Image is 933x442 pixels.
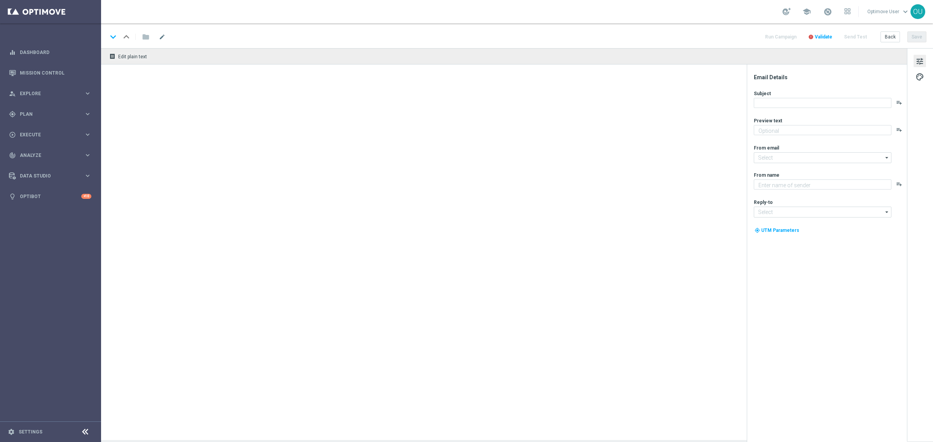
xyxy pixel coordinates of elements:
[9,111,16,118] i: gps_fixed
[761,228,799,233] span: UTM Parameters
[159,33,166,40] span: mode_edit
[8,428,15,435] i: settings
[9,193,92,200] button: lightbulb Optibot +10
[20,91,84,96] span: Explore
[754,152,891,163] input: Select
[20,63,91,83] a: Mission Control
[9,111,92,117] button: gps_fixed Plan keyboard_arrow_right
[9,152,84,159] div: Analyze
[20,174,84,178] span: Data Studio
[9,132,92,138] button: play_circle_outline Execute keyboard_arrow_right
[84,172,91,179] i: keyboard_arrow_right
[20,186,81,207] a: Optibot
[9,186,91,207] div: Optibot
[9,172,84,179] div: Data Studio
[802,7,811,16] span: school
[914,70,926,83] button: palette
[81,194,91,199] div: +10
[916,56,924,66] span: tune
[9,90,92,97] button: person_search Explore keyboard_arrow_right
[754,226,800,235] button: my_location UTM Parameters
[9,49,92,56] button: equalizer Dashboard
[754,199,773,205] label: Reply-to
[815,34,832,40] span: Validate
[896,127,902,133] button: playlist_add
[20,132,84,137] span: Execute
[755,228,760,233] i: my_location
[901,7,910,16] span: keyboard_arrow_down
[84,110,91,118] i: keyboard_arrow_right
[9,49,16,56] i: equalizer
[84,151,91,159] i: keyboard_arrow_right
[20,112,84,117] span: Plan
[754,207,891,218] input: Select
[754,172,779,178] label: From name
[9,173,92,179] button: Data Studio keyboard_arrow_right
[118,54,147,59] span: Edit plain text
[881,31,900,42] button: Back
[9,42,91,63] div: Dashboard
[84,131,91,138] i: keyboard_arrow_right
[9,63,91,83] div: Mission Control
[84,90,91,97] i: keyboard_arrow_right
[9,90,84,97] div: Explore
[883,153,891,163] i: arrow_drop_down
[896,181,902,187] button: playlist_add
[914,55,926,67] button: tune
[808,34,814,40] i: error
[20,42,91,63] a: Dashboard
[883,207,891,217] i: arrow_drop_down
[807,32,833,42] button: error Validate
[754,74,906,81] div: Email Details
[9,90,16,97] i: person_search
[9,131,84,138] div: Execute
[9,131,16,138] i: play_circle_outline
[20,153,84,158] span: Analyze
[916,72,924,82] span: palette
[867,6,910,17] a: Optimove Userkeyboard_arrow_down
[9,70,92,76] button: Mission Control
[896,99,902,106] button: playlist_add
[9,152,16,159] i: track_changes
[9,193,16,200] i: lightbulb
[754,90,771,97] label: Subject
[754,118,782,124] label: Preview text
[107,51,150,61] button: receipt Edit plain text
[109,53,115,59] i: receipt
[107,31,119,43] i: keyboard_arrow_down
[9,152,92,158] button: track_changes Analyze keyboard_arrow_right
[907,31,926,42] button: Save
[754,145,779,151] label: From email
[19,430,42,434] a: Settings
[910,4,925,19] div: OU
[9,111,84,118] div: Plan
